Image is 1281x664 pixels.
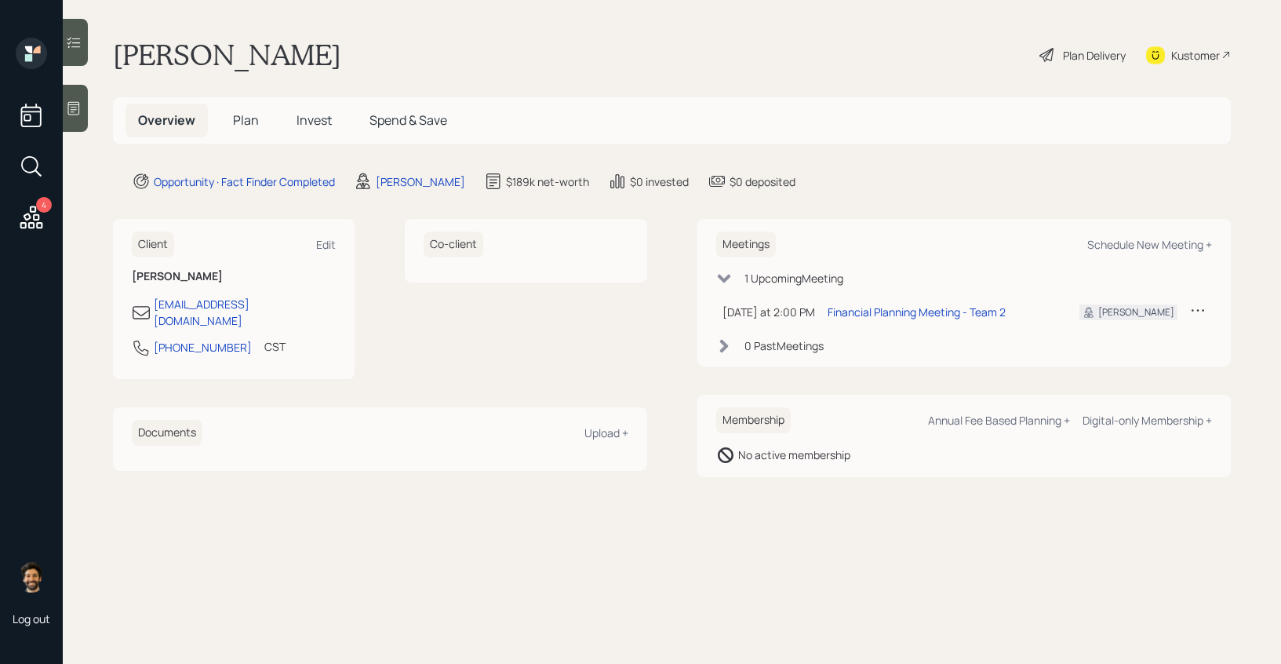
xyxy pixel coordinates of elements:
[630,173,689,190] div: $0 invested
[716,407,791,433] h6: Membership
[264,338,286,355] div: CST
[132,420,202,446] h6: Documents
[233,111,259,129] span: Plan
[36,197,52,213] div: 4
[376,173,465,190] div: [PERSON_NAME]
[716,232,776,257] h6: Meetings
[730,173,795,190] div: $0 deposited
[1087,237,1212,252] div: Schedule New Meeting +
[928,413,1070,428] div: Annual Fee Based Planning +
[369,111,447,129] span: Spend & Save
[132,232,174,257] h6: Client
[584,425,628,440] div: Upload +
[113,38,341,72] h1: [PERSON_NAME]
[154,339,252,356] div: [PHONE_NUMBER]
[828,304,1006,320] div: Financial Planning Meeting - Team 2
[16,561,47,593] img: eric-schwartz-headshot.png
[154,296,336,329] div: [EMAIL_ADDRESS][DOMAIN_NAME]
[13,611,50,626] div: Log out
[506,173,589,190] div: $189k net-worth
[1063,47,1126,64] div: Plan Delivery
[424,232,483,257] h6: Co-client
[132,270,336,283] h6: [PERSON_NAME]
[738,447,850,463] div: No active membership
[138,111,195,129] span: Overview
[1098,305,1174,319] div: [PERSON_NAME]
[297,111,332,129] span: Invest
[1171,47,1220,64] div: Kustomer
[1083,413,1212,428] div: Digital-only Membership +
[744,270,843,286] div: 1 Upcoming Meeting
[744,337,824,354] div: 0 Past Meeting s
[154,173,335,190] div: Opportunity · Fact Finder Completed
[316,237,336,252] div: Edit
[722,304,815,320] div: [DATE] at 2:00 PM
